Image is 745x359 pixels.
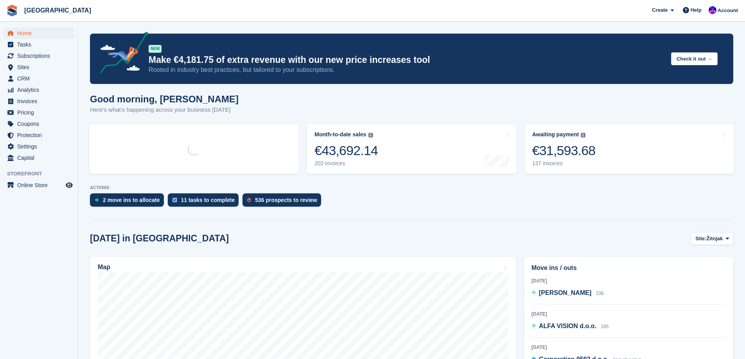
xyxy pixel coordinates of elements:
[17,107,64,118] span: Pricing
[531,263,726,273] h2: Move ins / outs
[706,235,723,243] span: Žitnjak
[4,118,74,129] a: menu
[98,264,110,271] h2: Map
[17,84,64,95] span: Analytics
[149,66,665,74] p: Rooted in industry best practices, but tailored to your subscriptions.
[314,131,366,138] div: Month-to-date sales
[531,321,609,332] a: ALFA VISION d.o.o. 195
[307,124,516,174] a: Month-to-date sales €43,692.14 202 invoices
[4,84,74,95] a: menu
[4,130,74,141] a: menu
[103,197,160,203] div: 2 move ins to allocate
[17,96,64,107] span: Invoices
[17,180,64,191] span: Online Store
[17,118,64,129] span: Coupons
[581,133,585,138] img: icon-info-grey-7440780725fd019a000dd9b08b2336e03edf1995a4989e88bcd33f0948082b44.svg
[718,7,738,14] span: Account
[242,193,325,211] a: 536 prospects to review
[90,193,168,211] a: 2 move ins to allocate
[6,5,18,16] img: stora-icon-8386f47178a22dfd0bd8f6a31ec36ba5ce8667c1dd55bd0f319d3a0aa187defe.svg
[4,152,74,163] a: menu
[93,32,148,76] img: price-adjustments-announcement-icon-8257ccfd72463d97f412b2fc003d46551f7dbcb40ab6d574587a9cd5c0d94...
[4,28,74,39] a: menu
[596,291,604,296] span: 236
[531,277,726,284] div: [DATE]
[17,73,64,84] span: CRM
[652,6,668,14] span: Create
[531,311,726,318] div: [DATE]
[17,28,64,39] span: Home
[4,180,74,191] a: menu
[172,198,177,202] img: task-75834270c22a3079a89374b754ae025e5fb1db73e45f91037f5363f120a921f8.svg
[314,160,378,167] div: 202 invoices
[532,160,596,167] div: 137 invoices
[65,180,74,190] a: Preview store
[17,130,64,141] span: Protection
[17,50,64,61] span: Subscriptions
[691,6,702,14] span: Help
[524,124,734,174] a: Awaiting payment €31,593.68 137 invoices
[17,39,64,50] span: Tasks
[709,6,716,14] img: Ivan Gačić
[4,73,74,84] a: menu
[531,288,604,298] a: [PERSON_NAME] 236
[4,141,74,152] a: menu
[4,39,74,50] a: menu
[247,198,251,202] img: prospect-51fa495bee0391a8d652442698ab0144808aea92771e9ea1ae160a38d050c398.svg
[149,45,162,53] div: NEW
[17,152,64,163] span: Capital
[168,193,243,211] a: 11 tasks to complete
[181,197,235,203] div: 11 tasks to complete
[4,62,74,73] a: menu
[532,131,579,138] div: Awaiting payment
[691,232,733,245] button: Site: Žitnjak
[532,143,596,159] div: €31,593.68
[531,344,726,351] div: [DATE]
[601,324,609,329] span: 195
[671,52,718,65] button: Check it out →
[368,133,373,138] img: icon-info-grey-7440780725fd019a000dd9b08b2336e03edf1995a4989e88bcd33f0948082b44.svg
[255,197,317,203] div: 536 prospects to review
[539,289,591,296] span: [PERSON_NAME]
[314,143,378,159] div: €43,692.14
[7,170,78,178] span: Storefront
[90,105,239,114] p: Here's what's happening across your business [DATE]
[4,107,74,118] a: menu
[17,141,64,152] span: Settings
[695,235,706,243] span: Site:
[90,233,229,244] h2: [DATE] in [GEOGRAPHIC_DATA]
[17,62,64,73] span: Sites
[149,54,665,66] p: Make €4,181.75 of extra revenue with our new price increases tool
[90,185,733,190] p: ACTIONS
[539,323,596,329] span: ALFA VISION d.o.o.
[4,96,74,107] a: menu
[95,198,99,202] img: move_ins_to_allocate_icon-fdf77a2bb77ea45bf5b3d319d69a93e2d87916cf1d5bf7949dd705db3b84f3ca.svg
[21,4,94,17] a: [GEOGRAPHIC_DATA]
[4,50,74,61] a: menu
[90,94,239,104] h1: Good morning, [PERSON_NAME]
